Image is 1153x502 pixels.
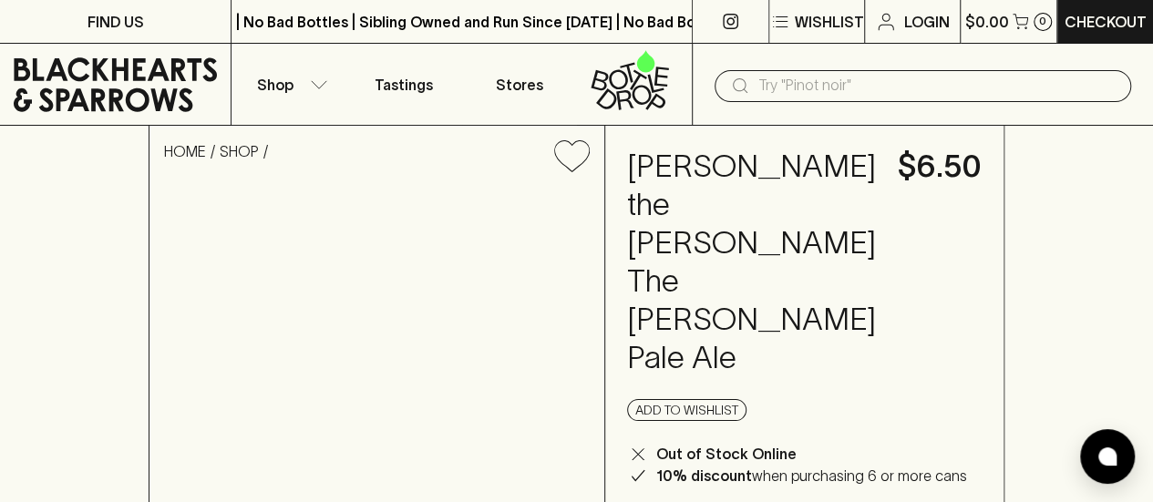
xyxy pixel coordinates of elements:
[1039,16,1046,26] p: 0
[164,143,206,159] a: HOME
[656,467,752,484] b: 10% discount
[656,465,967,487] p: when purchasing 6 or more cans
[232,44,346,125] button: Shop
[627,148,876,377] h4: [PERSON_NAME] the [PERSON_NAME] The [PERSON_NAME] Pale Ale
[965,11,1009,33] p: $0.00
[795,11,864,33] p: Wishlist
[496,74,543,96] p: Stores
[346,44,461,125] a: Tastings
[375,74,433,96] p: Tastings
[758,71,1117,100] input: Try "Pinot noir"
[462,44,577,125] a: Stores
[257,74,293,96] p: Shop
[547,133,597,179] button: Add to wishlist
[656,443,797,465] p: Out of Stock Online
[627,399,746,421] button: Add to wishlist
[898,148,982,186] h4: $6.50
[904,11,950,33] p: Login
[1098,447,1117,466] img: bubble-icon
[1065,11,1147,33] p: Checkout
[88,11,144,33] p: FIND US
[220,143,259,159] a: SHOP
